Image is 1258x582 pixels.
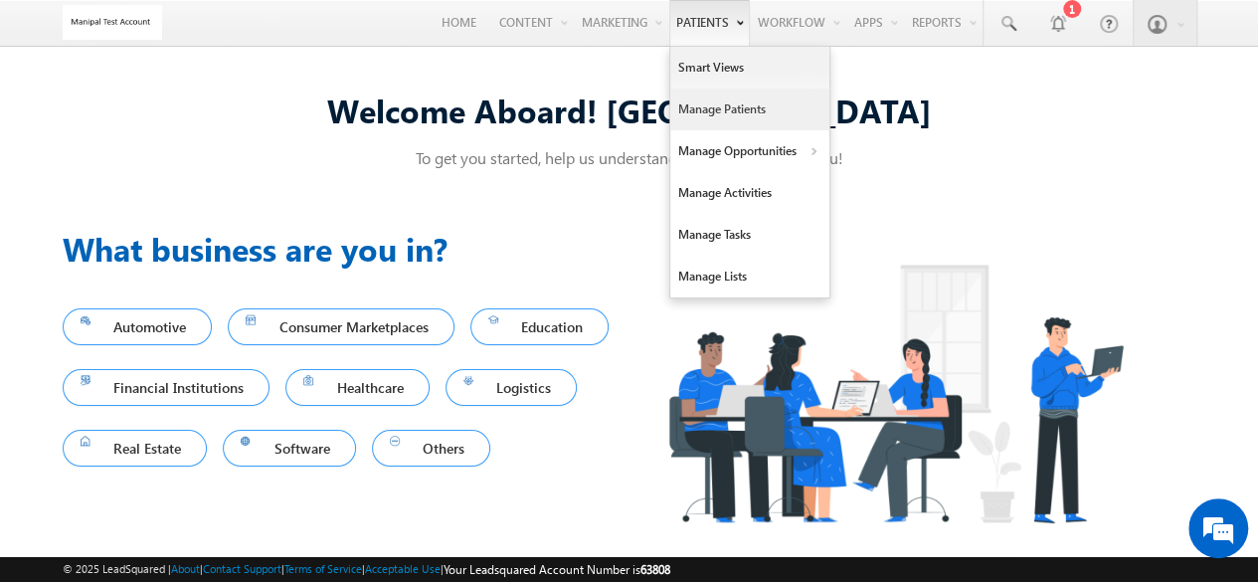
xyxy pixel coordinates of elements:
p: To get you started, help us understand a few things about you! [63,147,1196,168]
span: Financial Institutions [81,374,253,401]
span: Logistics [463,374,560,401]
span: © 2025 LeadSquared | | | | | [63,560,670,579]
textarea: Type your message and hit 'Enter' [26,184,363,432]
span: Healthcare [303,374,412,401]
span: Real Estate [81,435,190,462]
span: Education [488,313,592,340]
img: d_60004797649_company_0_60004797649 [34,104,84,130]
a: Contact Support [203,562,281,575]
span: Others [390,435,473,462]
a: Smart Views [670,47,829,89]
span: Software [241,435,338,462]
h3: What business are you in? [63,225,629,273]
img: Industry.png [629,225,1161,562]
div: Minimize live chat window [326,10,374,58]
span: 63808 [640,562,670,577]
span: Consumer Marketplaces [246,313,437,340]
a: Manage Opportunities [670,130,829,172]
a: Manage Lists [670,256,829,297]
a: Acceptable Use [365,562,441,575]
em: Start Chat [270,448,361,475]
a: Manage Tasks [670,214,829,256]
a: About [171,562,200,575]
a: Terms of Service [284,562,362,575]
div: Chat with us now [103,104,334,130]
img: Custom Logo [63,5,162,40]
a: Manage Activities [670,172,829,214]
span: Your Leadsquared Account Number is [444,562,670,577]
a: Manage Patients [670,89,829,130]
div: Welcome Aboard! [GEOGRAPHIC_DATA] [63,89,1196,131]
span: Automotive [81,313,195,340]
